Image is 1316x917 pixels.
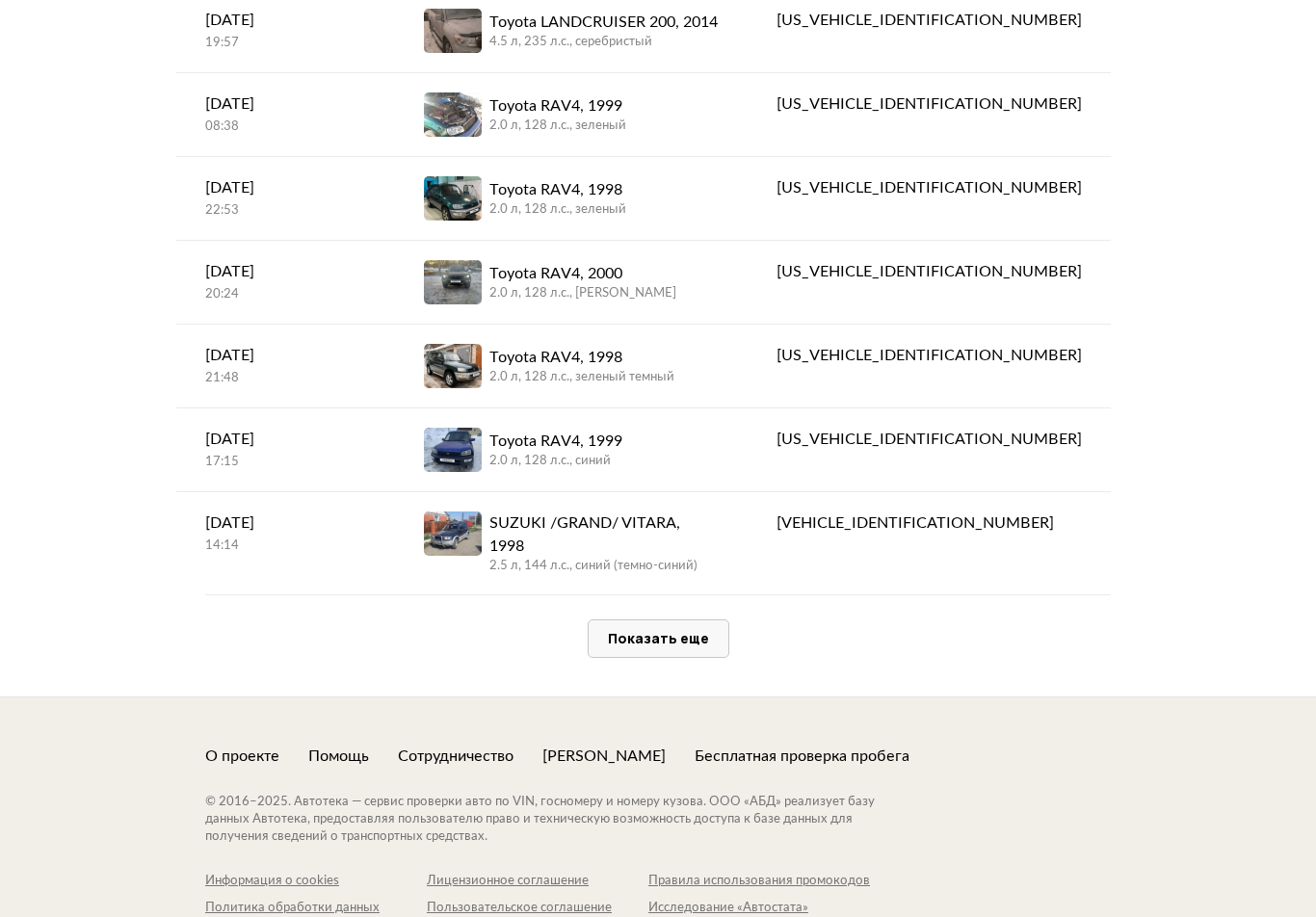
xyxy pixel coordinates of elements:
[176,408,395,490] a: [DATE]17:15
[205,900,427,917] a: Политика обработки данных
[395,408,748,491] a: Toyota RAV4, 19992.0 л, 128 л.c., синий
[489,34,718,51] div: 4.5 л, 235 л.c., серебристый
[648,900,870,917] a: Исследование «Автостата»
[427,900,648,917] a: Пользовательское соглашение
[205,537,366,555] div: 14:14
[489,346,674,369] div: Toyota RAV4, 1998
[205,260,366,283] div: [DATE]
[395,492,748,594] a: SUZUKI /GRAND/ VITARA, 19982.5 л, 144 л.c., синий (темно-синий)
[588,619,729,658] button: Показать еще
[489,11,718,34] div: Toyota LANDCRUISER 200, 2014
[205,746,279,767] a: О проекте
[176,492,395,574] a: [DATE]14:14
[748,157,1111,219] a: [US_VEHICLE_IDENTIFICATION_NUMBER]
[776,344,1082,367] div: [US_VEHICLE_IDENTIFICATION_NUMBER]
[489,285,676,302] div: 2.0 л, 128 л.c., [PERSON_NAME]
[489,558,719,575] div: 2.5 л, 144 л.c., синий (темно-синий)
[489,369,674,386] div: 2.0 л, 128 л.c., зеленый темный
[205,92,366,116] div: [DATE]
[748,241,1111,302] a: [US_VEHICLE_IDENTIFICATION_NUMBER]
[748,492,1111,554] a: [VEHICLE_IDENTIFICATION_NUMBER]
[608,629,709,647] span: Показать еще
[395,73,748,156] a: Toyota RAV4, 19992.0 л, 128 л.c., зеленый
[205,428,366,451] div: [DATE]
[395,241,748,324] a: Toyota RAV4, 20002.0 л, 128 л.c., [PERSON_NAME]
[748,325,1111,386] a: [US_VEHICLE_IDENTIFICATION_NUMBER]
[205,176,366,199] div: [DATE]
[542,746,666,767] a: [PERSON_NAME]
[648,873,870,890] a: Правила использования промокодов
[427,873,648,890] a: Лицензионное соглашение
[489,430,622,453] div: Toyota RAV4, 1999
[695,746,909,767] a: Бесплатная проверка пробега
[776,176,1082,199] div: [US_VEHICLE_IDENTIFICATION_NUMBER]
[176,241,395,323] a: [DATE]20:24
[489,94,626,118] div: Toyota RAV4, 1999
[205,202,366,220] div: 22:53
[176,325,395,406] a: [DATE]21:48
[176,157,395,239] a: [DATE]22:53
[776,9,1082,32] div: [US_VEHICLE_IDENTIFICATION_NUMBER]
[489,201,626,219] div: 2.0 л, 128 л.c., зеленый
[489,453,622,470] div: 2.0 л, 128 л.c., синий
[395,325,748,407] a: Toyota RAV4, 19982.0 л, 128 л.c., зеленый темный
[205,454,366,471] div: 17:15
[489,262,676,285] div: Toyota RAV4, 2000
[176,73,395,155] a: [DATE]08:38
[776,92,1082,116] div: [US_VEHICLE_IDENTIFICATION_NUMBER]
[748,73,1111,135] a: [US_VEHICLE_IDENTIFICATION_NUMBER]
[776,428,1082,451] div: [US_VEHICLE_IDENTIFICATION_NUMBER]
[205,511,366,535] div: [DATE]
[205,873,427,890] a: Информация о cookies
[205,286,366,303] div: 20:24
[205,344,366,367] div: [DATE]
[489,118,626,135] div: 2.0 л, 128 л.c., зеленый
[205,370,366,387] div: 21:48
[489,511,719,558] div: SUZUKI /GRAND/ VITARA, 1998
[395,157,748,240] a: Toyota RAV4, 19982.0 л, 128 л.c., зеленый
[489,178,626,201] div: Toyota RAV4, 1998
[205,9,366,32] div: [DATE]
[776,511,1082,535] div: [VEHICLE_IDENTIFICATION_NUMBER]
[205,35,366,52] div: 19:57
[308,746,369,767] a: Помощь
[776,260,1082,283] div: [US_VEHICLE_IDENTIFICATION_NUMBER]
[205,118,366,136] div: 08:38
[205,794,913,846] div: © 2016– 2025 . Автотека — сервис проверки авто по VIN, госномеру и номеру кузова. ООО «АБД» реали...
[398,746,513,767] a: Сотрудничество
[748,408,1111,470] a: [US_VEHICLE_IDENTIFICATION_NUMBER]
